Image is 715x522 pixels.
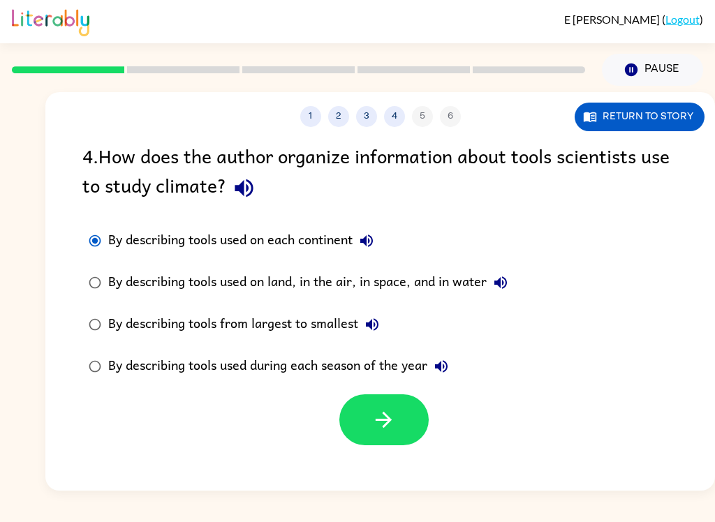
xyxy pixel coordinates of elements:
[575,103,705,131] button: Return to story
[427,352,455,380] button: By describing tools used during each season of the year
[564,13,662,26] span: E [PERSON_NAME]
[300,106,321,127] button: 1
[108,269,515,297] div: By describing tools used on land, in the air, in space, and in water
[602,54,703,86] button: Pause
[82,141,678,206] div: 4 . How does the author organize information about tools scientists use to study climate?
[353,227,381,255] button: By describing tools used on each continent
[384,106,405,127] button: 4
[108,352,455,380] div: By describing tools used during each season of the year
[564,13,703,26] div: ( )
[358,311,386,338] button: By describing tools from largest to smallest
[665,13,700,26] a: Logout
[487,269,515,297] button: By describing tools used on land, in the air, in space, and in water
[328,106,349,127] button: 2
[108,227,381,255] div: By describing tools used on each continent
[12,6,89,36] img: Literably
[108,311,386,338] div: By describing tools from largest to smallest
[356,106,377,127] button: 3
